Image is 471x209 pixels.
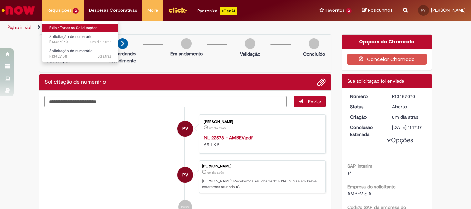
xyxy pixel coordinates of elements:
[431,7,466,13] span: [PERSON_NAME]
[106,50,139,64] p: Aguardando atendimento
[49,34,93,39] span: Solicitação de numerário
[346,8,352,14] span: 2
[90,39,111,44] span: um dia atrás
[345,124,387,138] dt: Conclusão Estimada
[209,126,226,130] time: 28/08/2025 11:16:54
[42,24,118,32] a: Exibir Todas as Solicitações
[49,39,111,45] span: R13457070
[44,79,106,85] h2: Solicitação de numerário Histórico de tíquete
[44,96,287,107] textarea: Digite sua mensagem aqui...
[90,39,111,44] time: 28/08/2025 11:17:14
[202,179,322,189] p: [PERSON_NAME]! Recebemos seu chamado R13457070 e em breve estaremos atuando.
[177,121,193,137] div: Pedro Henrique Dos Santos Vieira
[325,7,344,14] span: Favoritos
[347,78,404,84] span: Sua solicitação foi enviada
[347,190,372,197] span: AMBEV S.A.
[147,7,158,14] span: More
[73,8,79,14] span: 2
[392,103,424,110] div: Aberto
[49,54,111,59] span: R13452158
[240,51,260,58] p: Validação
[182,167,188,183] span: PV
[168,5,187,15] img: click_logo_yellow_360x200.png
[207,170,224,175] span: um dia atrás
[197,7,237,15] div: Padroniza
[368,7,393,13] span: Rascunhos
[342,35,432,49] div: Opções do Chamado
[1,3,36,17] img: ServiceNow
[44,160,326,194] li: Pedro Henrique Dos Santos Vieira
[170,50,203,57] p: Em andamento
[220,7,237,15] p: +GenAi
[204,120,319,124] div: [PERSON_NAME]
[98,54,111,59] span: 3d atrás
[317,78,326,87] button: Adicionar anexos
[345,93,387,100] dt: Número
[182,121,188,137] span: PV
[181,38,192,49] img: img-circle-grey.png
[42,47,118,60] a: Aberto R13452158 : Solicitação de numerário
[8,24,31,30] a: Página inicial
[347,184,396,190] b: Empresa do solicitante
[89,7,137,14] span: Despesas Corporativas
[202,164,322,168] div: [PERSON_NAME]
[303,51,325,58] p: Concluído
[392,93,424,100] div: R13457070
[362,7,393,14] a: Rascunhos
[209,126,226,130] span: um dia atrás
[98,54,111,59] time: 27/08/2025 12:11:25
[309,38,319,49] img: img-circle-grey.png
[204,135,253,141] a: NL 22578 - AMBEV.pdf
[294,96,326,107] button: Enviar
[42,33,118,46] a: Aberto R13457070 : Solicitação de numerário
[347,54,427,65] button: Cancelar Chamado
[392,114,424,121] div: 28/08/2025 11:17:13
[421,8,426,12] span: PV
[392,114,418,120] span: um dia atrás
[204,134,319,148] div: 65.1 KB
[47,7,71,14] span: Requisições
[117,38,128,49] img: arrow-next.png
[347,170,352,176] span: s4
[392,124,424,131] div: [DATE] 11:17:17
[5,21,309,34] ul: Trilhas de página
[347,163,372,169] b: SAP Interim
[308,98,321,105] span: Enviar
[392,114,418,120] time: 28/08/2025 11:17:13
[245,38,255,49] img: img-circle-grey.png
[49,48,93,53] span: Solicitação de numerário
[177,167,193,183] div: Pedro Henrique Dos Santos Vieira
[207,170,224,175] time: 28/08/2025 11:17:13
[345,114,387,121] dt: Criação
[42,21,118,62] ul: Requisições
[345,103,387,110] dt: Status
